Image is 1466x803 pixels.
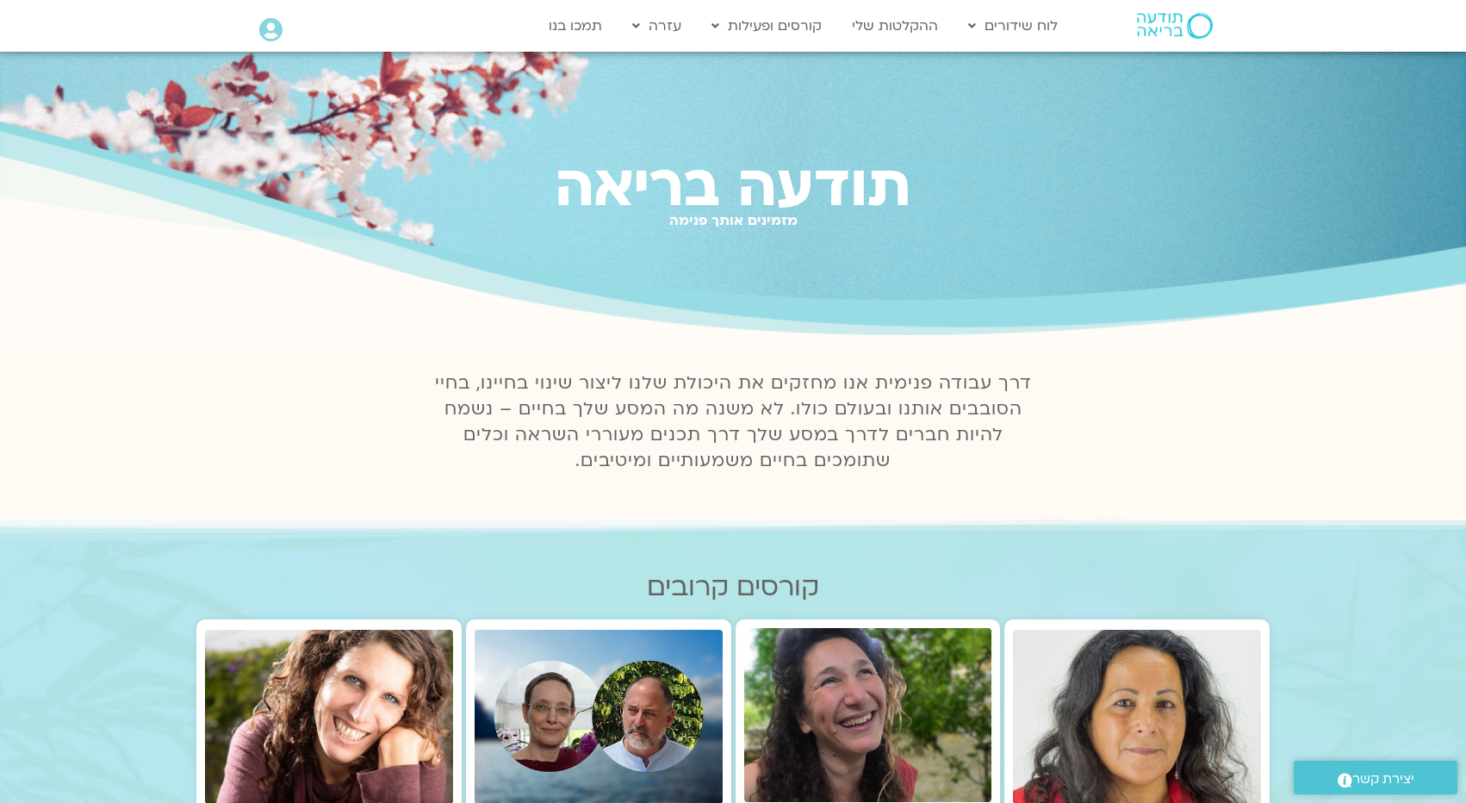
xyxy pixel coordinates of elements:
img: תודעה בריאה [1137,13,1213,39]
a: עזרה [624,9,690,42]
a: יצירת קשר [1294,761,1457,794]
a: ההקלטות שלי [843,9,947,42]
span: יצירת קשר [1352,768,1414,791]
a: קורסים ופעילות [703,9,830,42]
a: תמכו בנו [540,9,611,42]
p: דרך עבודה פנימית אנו מחזקים את היכולת שלנו ליצור שינוי בחיינו, בחיי הסובבים אותנו ובעולם כולו. לא... [425,370,1041,474]
a: לוח שידורים [960,9,1066,42]
h2: קורסים קרובים [196,572,1270,602]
